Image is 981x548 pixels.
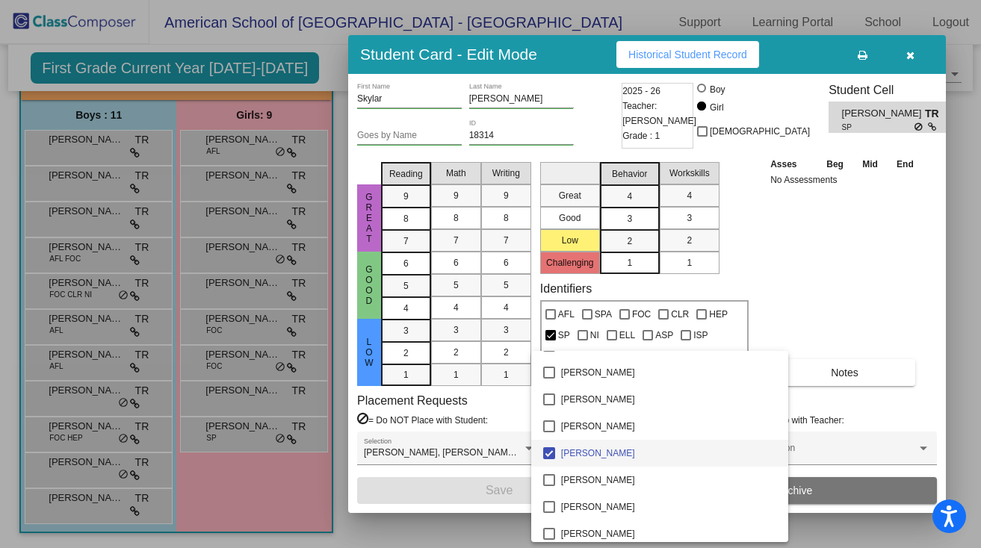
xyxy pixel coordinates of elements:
span: [PERSON_NAME] [561,520,776,547]
span: [PERSON_NAME] [561,359,776,386]
span: [PERSON_NAME] [561,386,776,413]
span: [PERSON_NAME] [561,440,776,467]
span: [PERSON_NAME] [561,467,776,493]
span: [PERSON_NAME] [561,493,776,520]
span: [PERSON_NAME] [561,413,776,440]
